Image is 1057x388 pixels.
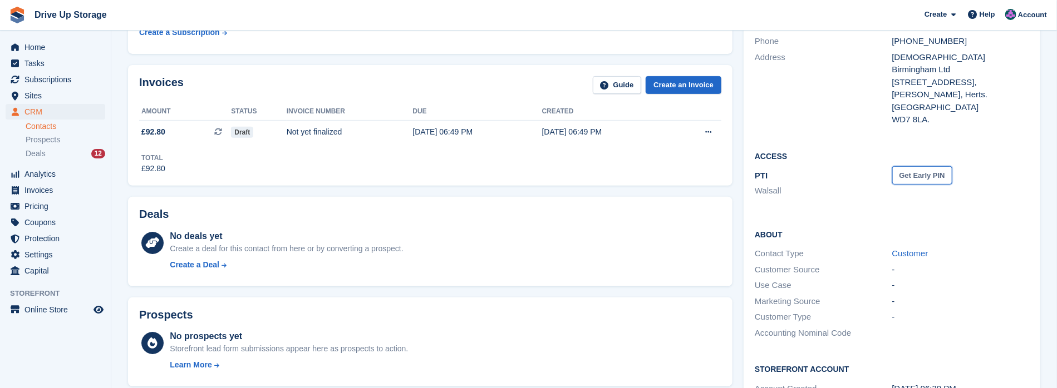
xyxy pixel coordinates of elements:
[24,88,91,103] span: Sites
[170,243,403,255] div: Create a deal for this contact from here or by converting a prospect.
[593,76,642,94] a: Guide
[231,127,253,138] span: Draft
[24,231,91,246] span: Protection
[26,148,46,159] span: Deals
[170,343,408,355] div: Storefront lead form submissions appear here as prospects to action.
[24,39,91,55] span: Home
[6,182,105,198] a: menu
[139,208,169,221] h2: Deals
[892,113,1029,126] div: WD7 8LA.
[755,263,892,276] div: Customer Source
[6,247,105,262] a: menu
[755,247,892,260] div: Contact Type
[892,311,1029,324] div: -
[6,231,105,246] a: menu
[24,215,91,230] span: Coupons
[6,104,105,120] a: menu
[24,104,91,120] span: CRM
[92,303,105,316] a: Preview store
[91,149,105,158] div: 12
[892,76,1029,89] div: [STREET_ADDRESS],
[24,198,91,214] span: Pricing
[170,359,212,371] div: Learn More
[755,228,1029,240] h2: About
[139,27,220,38] div: Create a Subscription
[139,22,227,43] a: Create a Subscription
[892,279,1029,292] div: -
[6,166,105,182] a: menu
[755,51,892,126] div: Address
[24,263,91,278] span: Capital
[24,166,91,182] span: Analytics
[139,309,193,321] h2: Prospects
[287,126,413,138] div: Not yet finalized
[6,215,105,230] a: menu
[892,248,928,258] a: Customer
[24,182,91,198] span: Invoices
[755,185,892,197] li: Walsall
[755,295,892,308] div: Marketing Source
[892,101,1029,114] div: [GEOGRAPHIC_DATA]
[542,126,671,138] div: [DATE] 06:49 PM
[6,198,105,214] a: menu
[139,76,184,94] h2: Invoices
[139,103,231,121] th: Amount
[1018,9,1047,21] span: Account
[755,150,1029,161] h2: Access
[24,302,91,317] span: Online Store
[892,51,1029,76] div: [DEMOGRAPHIC_DATA] Birmingham Ltd
[26,148,105,160] a: Deals 12
[6,72,105,87] a: menu
[26,134,105,146] a: Prospects
[755,311,892,324] div: Customer Type
[6,39,105,55] a: menu
[30,6,111,24] a: Drive Up Storage
[646,76,721,94] a: Create an Invoice
[287,103,413,121] th: Invoice number
[6,302,105,317] a: menu
[26,135,60,145] span: Prospects
[755,363,1029,374] h2: Storefront Account
[9,7,26,23] img: stora-icon-8386f47178a22dfd0bd8f6a31ec36ba5ce8667c1dd55bd0f319d3a0aa187defe.svg
[26,121,105,132] a: Contacts
[412,103,542,121] th: Due
[170,230,403,243] div: No deals yet
[925,9,947,20] span: Create
[542,103,671,121] th: Created
[755,171,768,180] span: PTI
[892,166,952,185] button: Get Early PIN
[980,9,995,20] span: Help
[6,56,105,71] a: menu
[170,330,408,343] div: No prospects yet
[892,35,1029,48] div: [PHONE_NUMBER]
[892,88,1029,101] div: [PERSON_NAME], Herts.
[1005,9,1016,20] img: Andy
[141,153,165,163] div: Total
[892,263,1029,276] div: -
[231,103,286,121] th: Status
[755,327,892,340] div: Accounting Nominal Code
[755,279,892,292] div: Use Case
[24,56,91,71] span: Tasks
[170,359,408,371] a: Learn More
[10,288,111,299] span: Storefront
[412,126,542,138] div: [DATE] 06:49 PM
[24,247,91,262] span: Settings
[6,263,105,278] a: menu
[24,72,91,87] span: Subscriptions
[170,259,219,271] div: Create a Deal
[892,295,1029,308] div: -
[141,163,165,175] div: £92.80
[141,126,165,138] span: £92.80
[755,35,892,48] div: Phone
[6,88,105,103] a: menu
[170,259,403,271] a: Create a Deal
